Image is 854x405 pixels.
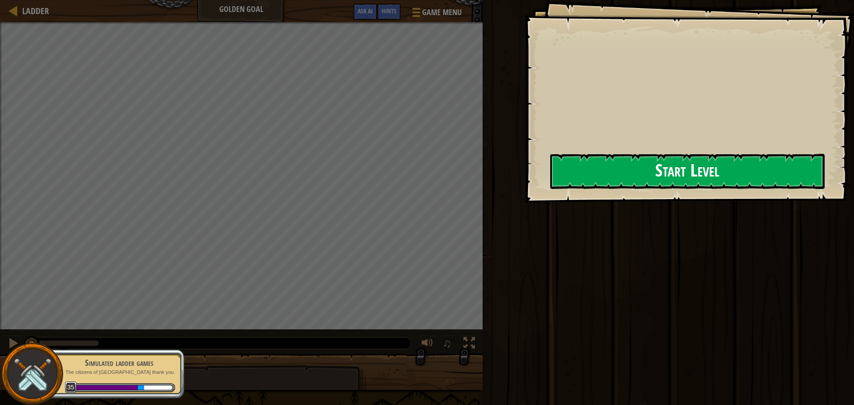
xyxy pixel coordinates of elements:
[353,4,377,20] button: Ask AI
[12,354,52,394] img: swords.png
[18,5,49,17] a: Ladder
[358,7,373,15] span: Ask AI
[63,369,175,376] p: The citizens of [GEOGRAPHIC_DATA] thank you.
[443,337,451,350] span: ♫
[422,7,462,18] span: Game Menu
[550,154,825,189] button: Start Level
[405,4,467,24] button: Game Menu
[419,335,436,353] button: Adjust volume
[65,381,77,393] span: 35
[22,5,49,17] span: Ladder
[460,335,478,353] button: Toggle fullscreen
[441,335,456,353] button: ♫
[382,7,396,15] span: Hints
[63,357,175,369] div: Simulated ladder games
[4,335,22,353] button: Ctrl + P: Pause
